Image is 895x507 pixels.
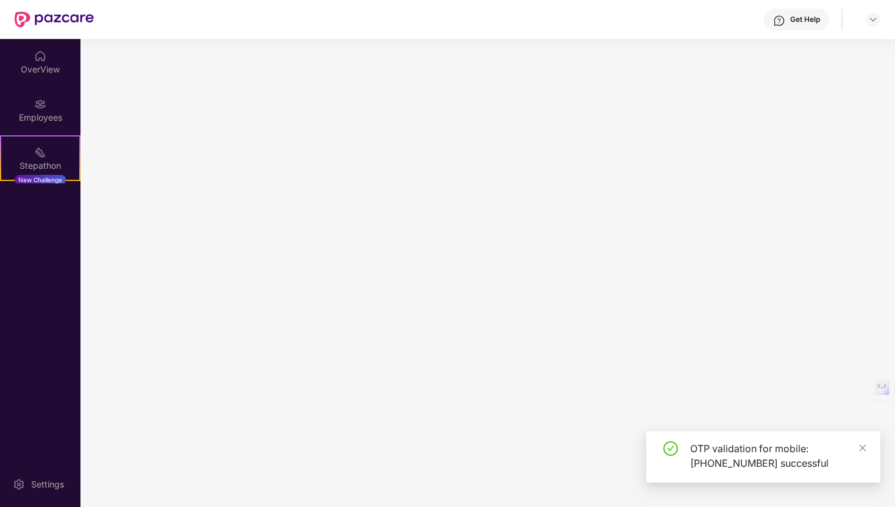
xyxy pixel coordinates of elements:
[13,478,25,491] img: svg+xml;base64,PHN2ZyBpZD0iU2V0dGluZy0yMHgyMCIgeG1sbnM9Imh0dHA6Ly93d3cudzMub3JnLzIwMDAvc3ZnIiB3aW...
[15,175,66,185] div: New Challenge
[790,15,820,24] div: Get Help
[34,98,46,110] img: svg+xml;base64,PHN2ZyBpZD0iRW1wbG95ZWVzIiB4bWxucz0iaHR0cDovL3d3dy53My5vcmcvMjAwMC9zdmciIHdpZHRoPS...
[773,15,785,27] img: svg+xml;base64,PHN2ZyBpZD0iSGVscC0zMngzMiIgeG1sbnM9Imh0dHA6Ly93d3cudzMub3JnLzIwMDAvc3ZnIiB3aWR0aD...
[34,146,46,158] img: svg+xml;base64,PHN2ZyB4bWxucz0iaHR0cDovL3d3dy53My5vcmcvMjAwMC9zdmciIHdpZHRoPSIyMSIgaGVpZ2h0PSIyMC...
[27,478,68,491] div: Settings
[34,50,46,62] img: svg+xml;base64,PHN2ZyBpZD0iSG9tZSIgeG1sbnM9Imh0dHA6Ly93d3cudzMub3JnLzIwMDAvc3ZnIiB3aWR0aD0iMjAiIG...
[868,15,878,24] img: svg+xml;base64,PHN2ZyBpZD0iRHJvcGRvd24tMzJ4MzIiIHhtbG5zPSJodHRwOi8vd3d3LnczLm9yZy8yMDAwL3N2ZyIgd2...
[690,441,866,470] div: OTP validation for mobile: [PHONE_NUMBER] successful
[15,12,94,27] img: New Pazcare Logo
[858,444,867,452] span: close
[1,160,79,172] div: Stepathon
[663,441,678,456] span: check-circle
